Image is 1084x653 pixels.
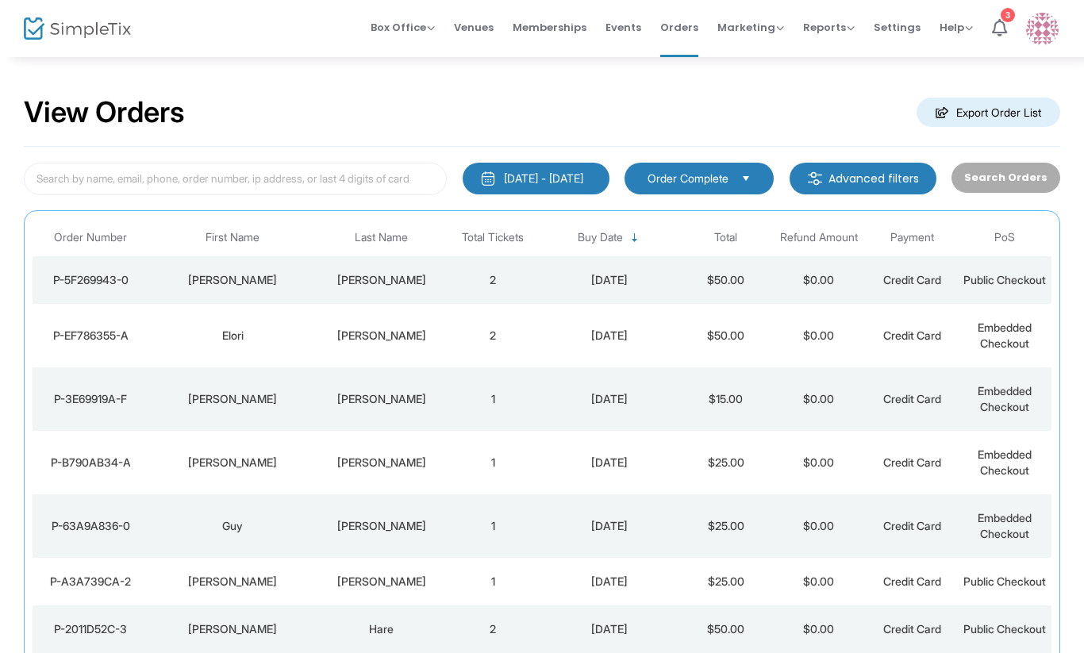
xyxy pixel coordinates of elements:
div: Liz [153,272,313,288]
div: Kramer [321,328,443,344]
div: 9/24/2025 [544,328,675,344]
div: Elori [153,328,313,344]
td: $50.00 [679,605,772,653]
span: Credit Card [883,273,941,286]
span: Credit Card [883,455,941,469]
span: Order Complete [648,171,728,186]
span: PoS [994,231,1015,244]
th: Total Tickets [447,219,540,256]
span: Box Office [371,20,435,35]
span: Memberships [513,7,586,48]
div: Taylor [321,455,443,471]
td: 1 [447,558,540,605]
th: Refund Amount [772,219,865,256]
div: P-2011D52C-3 [37,621,145,637]
span: Order Number [54,231,127,244]
div: Nora [153,455,313,471]
td: 2 [447,605,540,653]
div: Thomas [321,272,443,288]
td: $0.00 [772,367,865,431]
div: Alexandra [153,621,313,637]
div: Hare [321,621,443,637]
div: P-A3A739CA-2 [37,574,145,590]
span: Sortable [628,232,641,244]
span: Credit Card [883,392,941,405]
div: 9/24/2025 [544,518,675,534]
td: $0.00 [772,256,865,304]
span: Credit Card [883,574,941,588]
span: Orders [660,7,698,48]
td: $25.00 [679,431,772,494]
div: 9/24/2025 [544,621,675,637]
span: Venues [454,7,494,48]
m-button: Advanced filters [790,163,936,194]
div: [DATE] - [DATE] [504,171,583,186]
m-button: Export Order List [917,98,1060,127]
span: Embedded Checkout [978,447,1032,477]
div: 9/24/2025 [544,455,675,471]
span: Last Name [355,231,408,244]
div: 9/24/2025 [544,272,675,288]
div: P-EF786355-A [37,328,145,344]
span: Reports [803,20,855,35]
img: monthly [480,171,496,186]
button: Select [735,170,757,187]
td: $15.00 [679,367,772,431]
span: Embedded Checkout [978,321,1032,350]
td: $50.00 [679,304,772,367]
input: Search by name, email, phone, order number, ip address, or last 4 digits of card [24,163,447,195]
div: P-3E69919A-F [37,391,145,407]
span: Credit Card [883,622,941,636]
h2: View Orders [24,95,185,130]
td: $0.00 [772,558,865,605]
th: Total [679,219,772,256]
td: $0.00 [772,494,865,558]
span: Credit Card [883,519,941,532]
span: Credit Card [883,328,941,342]
td: $25.00 [679,558,772,605]
span: Embedded Checkout [978,384,1032,413]
div: P-5F269943-0 [37,272,145,288]
td: 1 [447,367,540,431]
div: Romano [321,574,443,590]
span: Settings [874,7,921,48]
div: Guy [153,518,313,534]
img: filter [807,171,823,186]
div: Elizabeth [153,391,313,407]
div: P-63A9A836-0 [37,518,145,534]
td: $0.00 [772,304,865,367]
div: 9/24/2025 [544,391,675,407]
span: Public Checkout [963,574,1046,588]
span: Public Checkout [963,273,1046,286]
span: First Name [206,231,259,244]
span: Buy Date [578,231,623,244]
div: Janet [153,574,313,590]
td: 2 [447,304,540,367]
td: 1 [447,494,540,558]
div: Behl [321,391,443,407]
button: [DATE] - [DATE] [463,163,609,194]
div: P-B790AB34-A [37,455,145,471]
td: 1 [447,431,540,494]
div: 3 [1001,8,1015,22]
span: Marketing [717,20,784,35]
div: 9/24/2025 [544,574,675,590]
div: Weltchek [321,518,443,534]
span: Events [605,7,641,48]
td: 2 [447,256,540,304]
span: Payment [890,231,934,244]
td: $50.00 [679,256,772,304]
td: $0.00 [772,605,865,653]
span: Public Checkout [963,622,1046,636]
span: Help [940,20,973,35]
span: Embedded Checkout [978,511,1032,540]
td: $25.00 [679,494,772,558]
td: $0.00 [772,431,865,494]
